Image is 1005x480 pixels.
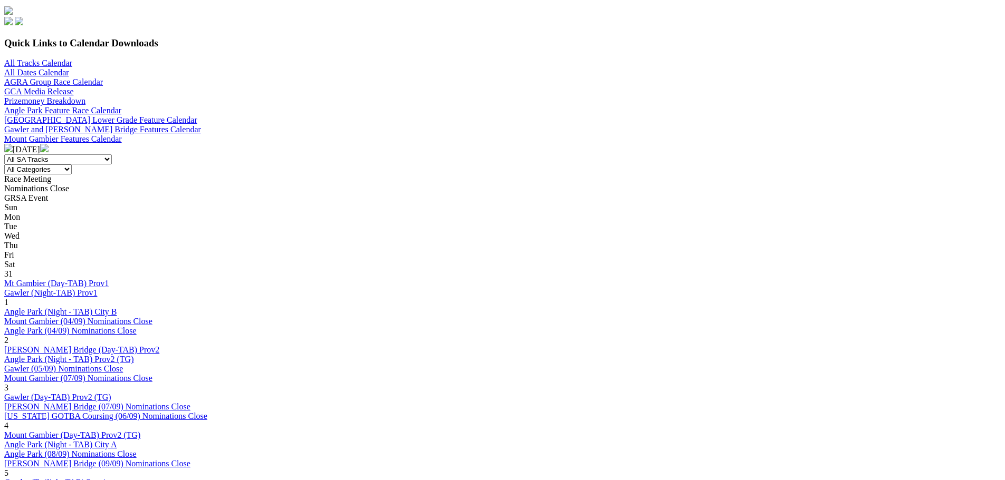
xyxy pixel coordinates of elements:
[4,68,69,77] a: All Dates Calendar
[4,231,1001,241] div: Wed
[15,17,23,25] img: twitter.svg
[4,106,121,115] a: Angle Park Feature Race Calendar
[4,440,117,449] a: Angle Park (Night - TAB) City A
[4,212,1001,222] div: Mon
[4,402,190,411] a: [PERSON_NAME] Bridge (07/09) Nominations Close
[4,37,1001,49] h3: Quick Links to Calendar Downloads
[4,345,159,354] a: [PERSON_NAME] Bridge (Day-TAB) Prov2
[4,326,137,335] a: Angle Park (04/09) Nominations Close
[4,336,8,345] span: 2
[4,307,117,316] a: Angle Park (Night - TAB) City B
[4,430,140,439] a: Mount Gambier (Day-TAB) Prov2 (TG)
[4,250,1001,260] div: Fri
[4,203,1001,212] div: Sun
[4,222,1001,231] div: Tue
[4,260,1001,269] div: Sat
[4,355,134,364] a: Angle Park (Night - TAB) Prov2 (TG)
[4,412,207,420] a: [US_STATE] GOTBA Coursing (06/09) Nominations Close
[4,77,103,86] a: AGRA Group Race Calendar
[4,184,1001,193] div: Nominations Close
[4,144,13,152] img: chevron-left-pager-white.svg
[4,269,13,278] span: 31
[4,87,74,96] a: GCA Media Release
[4,134,122,143] a: Mount Gambier Features Calendar
[4,125,201,134] a: Gawler and [PERSON_NAME] Bridge Features Calendar
[40,144,49,152] img: chevron-right-pager-white.svg
[4,193,1001,203] div: GRSA Event
[4,421,8,430] span: 4
[4,449,137,458] a: Angle Park (08/09) Nominations Close
[4,298,8,307] span: 1
[4,459,190,468] a: [PERSON_NAME] Bridge (09/09) Nominations Close
[4,393,111,401] a: Gawler (Day-TAB) Prov2 (TG)
[4,374,152,383] a: Mount Gambier (07/09) Nominations Close
[4,174,1001,184] div: Race Meeting
[4,115,197,124] a: [GEOGRAPHIC_DATA] Lower Grade Feature Calendar
[4,241,1001,250] div: Thu
[4,96,85,105] a: Prizemoney Breakdown
[4,144,1001,154] div: [DATE]
[4,468,8,477] span: 5
[4,279,109,288] a: Mt Gambier (Day-TAB) Prov1
[4,317,152,326] a: Mount Gambier (04/09) Nominations Close
[4,58,72,67] a: All Tracks Calendar
[4,383,8,392] span: 3
[4,288,97,297] a: Gawler (Night-TAB) Prov1
[4,17,13,25] img: facebook.svg
[4,6,13,15] img: logo-grsa-white.png
[4,364,123,373] a: Gawler (05/09) Nominations Close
